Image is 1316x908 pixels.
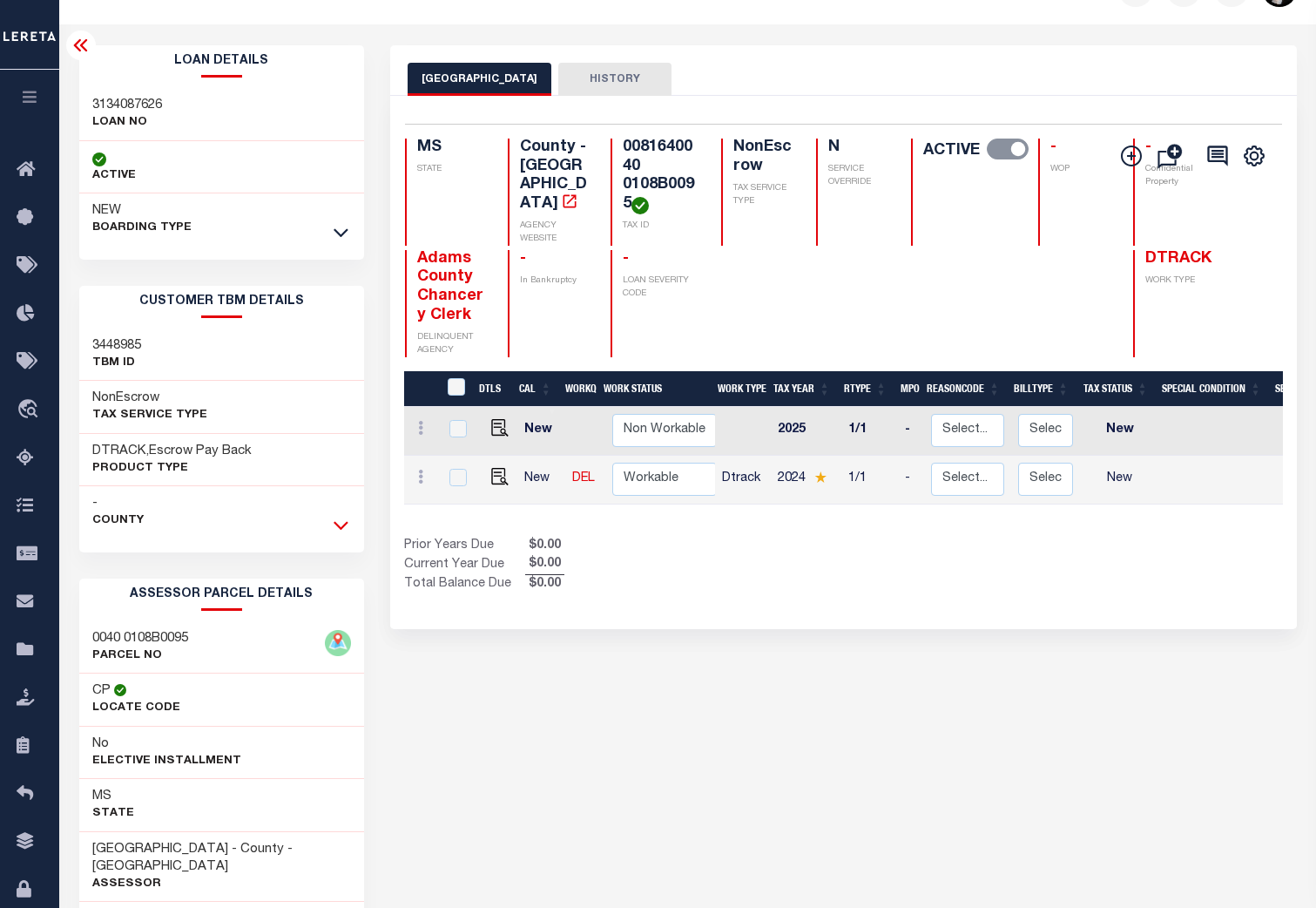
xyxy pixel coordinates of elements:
span: - [520,251,526,267]
h3: [GEOGRAPHIC_DATA] - County - [GEOGRAPHIC_DATA] [92,841,351,876]
p: SERVICE OVERRIDE [828,163,890,189]
h3: 3134087626 [92,97,162,114]
span: $0.00 [525,537,564,556]
th: RType: activate to sort column ascending [837,371,894,407]
h4: County - [GEOGRAPHIC_DATA] [520,139,590,213]
span: $0.00 [525,575,564,594]
h3: NEW [92,202,192,220]
td: - [898,407,924,456]
th: Tax Status: activate to sort column ascending [1076,371,1155,407]
h4: 0081640040 0108B0095 [623,139,701,214]
h4: N [828,139,890,158]
span: Adams County Chancery Clerk [417,251,483,323]
td: 1/1 [841,456,898,505]
p: STATE [417,163,487,176]
i: travel_explore [17,399,44,422]
p: DELINQUENT AGENCY [417,331,487,357]
p: LOAN NO [92,114,162,132]
p: WOP [1050,163,1112,176]
th: WorkQ [558,371,597,407]
th: ReasonCode: activate to sort column ascending [920,371,1007,407]
h3: No [92,735,109,753]
p: County [92,512,144,530]
span: $0.00 [525,555,564,574]
h3: 3448985 [92,337,141,355]
th: Work Status [597,371,715,407]
p: State [92,805,134,823]
td: New [517,456,565,505]
th: Special Condition: activate to sort column ascending [1155,371,1268,407]
td: Current Year Due [404,555,525,574]
p: BOARDING TYPE [92,220,192,237]
th: BillType: activate to sort column ascending [1007,371,1076,407]
th: &nbsp; [437,371,473,407]
span: - [1050,139,1056,155]
h3: CP [92,682,111,700]
p: Locate Code [92,700,180,717]
p: In Bankruptcy [520,274,590,288]
td: 2024 [771,456,841,505]
p: Elective Installment [92,753,241,770]
h3: NonEscrow [92,390,207,407]
td: New [517,407,565,456]
td: - [898,456,924,505]
h4: NonEscrow [733,139,795,176]
td: 2025 [771,407,841,456]
span: - [623,251,629,267]
th: &nbsp;&nbsp;&nbsp;&nbsp;&nbsp;&nbsp;&nbsp;&nbsp;&nbsp;&nbsp; [404,371,437,407]
p: AGENCY WEBSITE [520,220,590,246]
button: [GEOGRAPHIC_DATA] [408,63,551,96]
p: ACTIVE [92,167,136,185]
th: DTLS [472,371,512,407]
img: Star.svg [814,471,827,483]
td: New [1080,407,1159,456]
button: HISTORY [558,63,671,96]
th: CAL: activate to sort column ascending [512,371,558,407]
p: TAX SERVICE TYPE [733,182,795,208]
p: LOAN SEVERITY CODE [623,274,701,301]
p: TAX ID [623,220,701,233]
p: Product Type [92,460,252,478]
p: PARCEL NO [92,647,188,665]
p: Tax Service Type [92,407,207,424]
td: Total Balance Due [404,575,525,594]
h3: 0040 0108B0095 [92,630,188,647]
td: Dtrack [715,456,771,505]
h3: MS [92,788,134,805]
p: Assessor [92,876,351,893]
th: Work Type [711,371,766,407]
a: DEL [572,472,595,484]
h3: DTRACK,Escrow Pay Back [92,443,252,460]
h2: Loan Details [79,45,364,78]
label: ACTIVE [923,139,980,163]
h3: - [92,495,144,512]
td: 1/1 [841,407,898,456]
td: Prior Years Due [404,537,525,556]
h2: ASSESSOR PARCEL DETAILS [79,579,364,611]
p: TBM ID [92,355,141,372]
h2: CUSTOMER TBM DETAILS [79,286,364,318]
td: New [1080,456,1159,505]
th: MPO [894,371,920,407]
h4: MS [417,139,487,158]
th: Tax Year: activate to sort column ascending [766,371,837,407]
